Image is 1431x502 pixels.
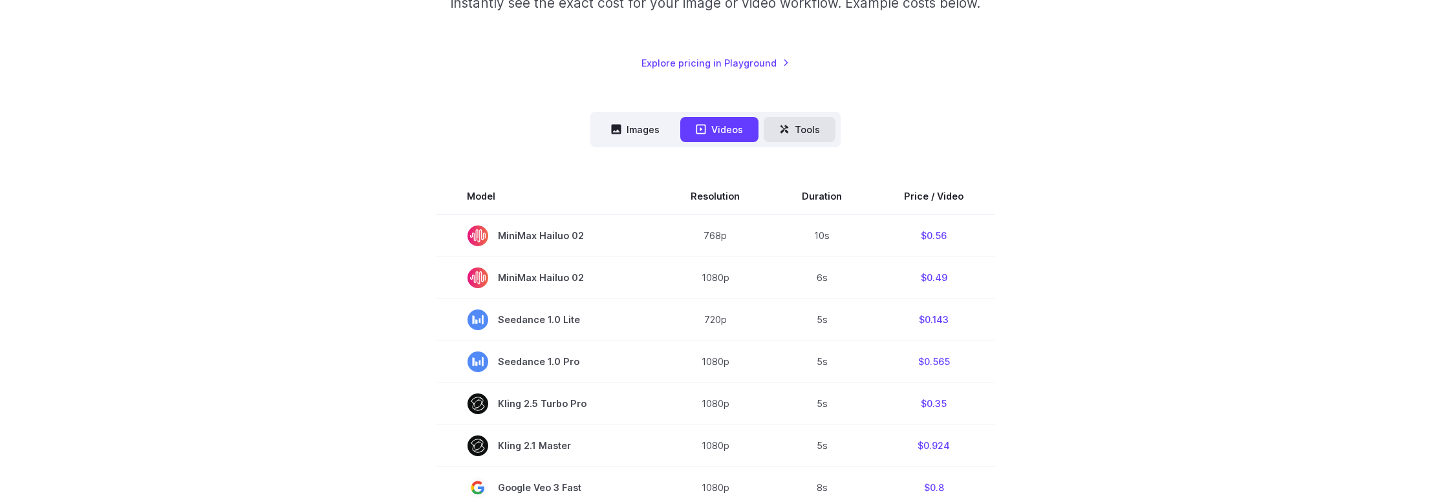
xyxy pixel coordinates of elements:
[771,214,874,257] td: 10s
[771,382,874,424] td: 5s
[468,393,629,414] span: Kling 2.5 Turbo Pro
[874,178,995,214] th: Price / Video
[874,214,995,257] td: $0.56
[468,267,629,288] span: MiniMax Hailuo 02
[468,351,629,372] span: Seedance 1.0 Pro
[771,256,874,298] td: 6s
[468,435,629,456] span: Kling 2.1 Master
[641,56,790,70] a: Explore pricing in Playground
[771,340,874,382] td: 5s
[874,382,995,424] td: $0.35
[468,309,629,330] span: Seedance 1.0 Lite
[468,477,629,498] span: Google Veo 3 Fast
[660,298,771,340] td: 720p
[660,178,771,214] th: Resolution
[596,117,675,142] button: Images
[771,298,874,340] td: 5s
[660,424,771,466] td: 1080p
[660,382,771,424] td: 1080p
[764,117,835,142] button: Tools
[660,340,771,382] td: 1080p
[874,424,995,466] td: $0.924
[660,256,771,298] td: 1080p
[771,178,874,214] th: Duration
[874,298,995,340] td: $0.143
[436,178,660,214] th: Model
[660,214,771,257] td: 768p
[680,117,759,142] button: Videos
[874,256,995,298] td: $0.49
[771,424,874,466] td: 5s
[468,225,629,246] span: MiniMax Hailuo 02
[874,340,995,382] td: $0.565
